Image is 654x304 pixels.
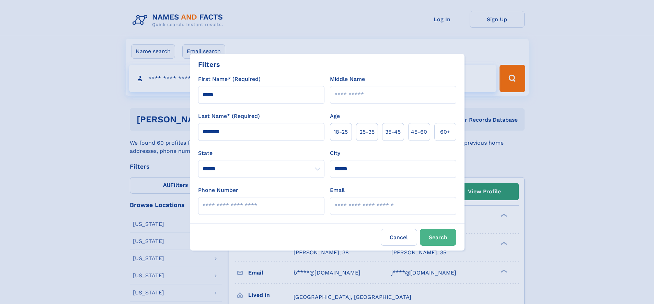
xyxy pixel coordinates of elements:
[198,59,220,70] div: Filters
[385,128,401,136] span: 35‑45
[330,149,340,157] label: City
[330,112,340,120] label: Age
[381,229,417,246] label: Cancel
[359,128,375,136] span: 25‑35
[198,112,260,120] label: Last Name* (Required)
[334,128,348,136] span: 18‑25
[330,75,365,83] label: Middle Name
[440,128,450,136] span: 60+
[330,186,345,194] label: Email
[411,128,427,136] span: 45‑60
[198,75,261,83] label: First Name* (Required)
[420,229,456,246] button: Search
[198,149,324,157] label: State
[198,186,238,194] label: Phone Number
